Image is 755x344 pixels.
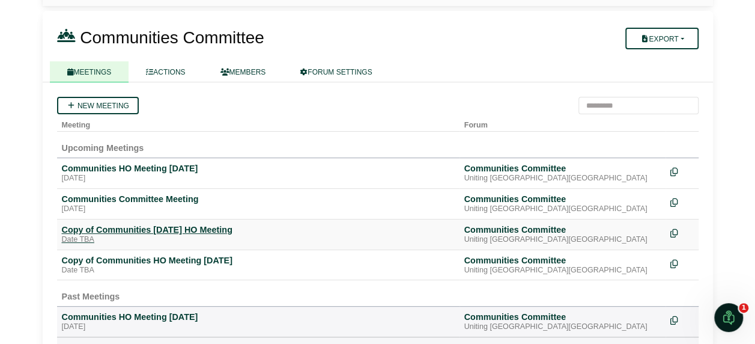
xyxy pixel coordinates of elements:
div: [DATE] [62,322,455,332]
span: Upcoming Meetings [62,143,144,153]
div: Communities Committee [464,163,661,174]
a: Communities Committee Uniting [GEOGRAPHIC_DATA][GEOGRAPHIC_DATA] [464,255,661,275]
div: Communities Committee [464,312,661,322]
span: 1 [739,303,748,313]
div: Communities Committee [464,194,661,204]
div: [DATE] [62,174,455,183]
div: Communities Committee [464,255,661,266]
div: Date TBA [62,235,455,245]
div: Make a copy [670,224,694,241]
div: Communities HO Meeting [DATE] [62,163,455,174]
a: Copy of Communities [DATE] HO Meeting Date TBA [62,224,455,245]
div: [DATE] [62,204,455,214]
div: Uniting [GEOGRAPHIC_DATA][GEOGRAPHIC_DATA] [464,322,661,332]
a: Communities Committee Uniting [GEOGRAPHIC_DATA][GEOGRAPHIC_DATA] [464,194,661,214]
a: MEMBERS [203,61,284,82]
span: Communities Committee [80,28,264,47]
div: Communities HO Meeting [DATE] [62,312,455,322]
div: Copy of Communities HO Meeting [DATE] [62,255,455,266]
a: Communities Committee Meeting [DATE] [62,194,455,214]
button: Export [625,28,698,49]
a: Communities HO Meeting [DATE] [DATE] [62,163,455,183]
a: Communities Committee Uniting [GEOGRAPHIC_DATA][GEOGRAPHIC_DATA] [464,163,661,183]
div: Make a copy [670,312,694,328]
a: FORUM SETTINGS [283,61,389,82]
div: Copy of Communities [DATE] HO Meeting [62,224,455,235]
div: Make a copy [670,255,694,271]
a: New meeting [57,97,139,114]
a: Communities Committee Uniting [GEOGRAPHIC_DATA][GEOGRAPHIC_DATA] [464,312,661,332]
div: Make a copy [670,163,694,179]
a: Copy of Communities HO Meeting [DATE] Date TBA [62,255,455,275]
iframe: Intercom live chat [714,303,743,332]
a: Communities HO Meeting [DATE] [DATE] [62,312,455,332]
div: Communities Committee [464,224,661,235]
div: Uniting [GEOGRAPHIC_DATA][GEOGRAPHIC_DATA] [464,266,661,275]
a: ACTIONS [129,61,202,82]
div: Date TBA [62,266,455,275]
span: Past Meetings [62,292,120,301]
th: Forum [459,114,666,132]
div: Uniting [GEOGRAPHIC_DATA][GEOGRAPHIC_DATA] [464,174,661,183]
div: Communities Committee Meeting [62,194,455,204]
th: Meeting [57,114,459,132]
div: Make a copy [670,194,694,210]
div: Uniting [GEOGRAPHIC_DATA][GEOGRAPHIC_DATA] [464,235,661,245]
div: Uniting [GEOGRAPHIC_DATA][GEOGRAPHIC_DATA] [464,204,661,214]
a: MEETINGS [50,61,129,82]
a: Communities Committee Uniting [GEOGRAPHIC_DATA][GEOGRAPHIC_DATA] [464,224,661,245]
